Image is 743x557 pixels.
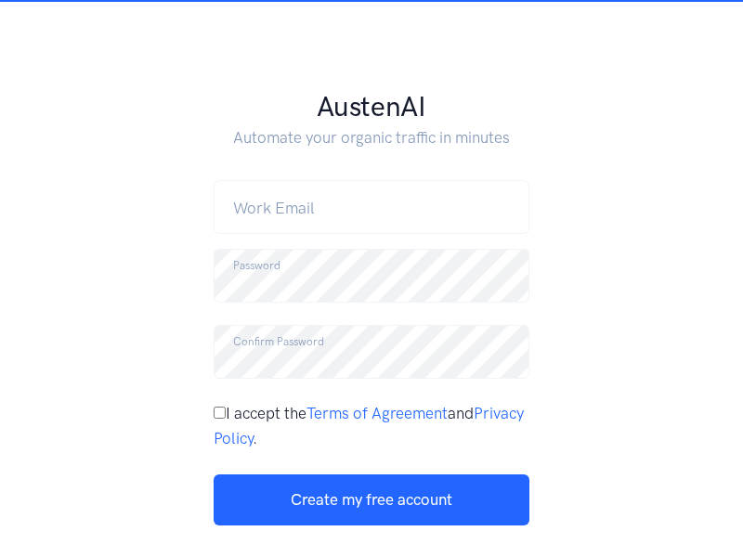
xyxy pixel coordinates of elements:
[214,180,529,234] input: name@address.com
[214,474,529,525] button: Create my free account
[214,401,529,451] div: I accept the and .
[214,125,529,150] p: Automate your organic traffic in minutes
[214,89,529,125] h1: AustenAI
[306,404,448,422] a: Terms of Agreement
